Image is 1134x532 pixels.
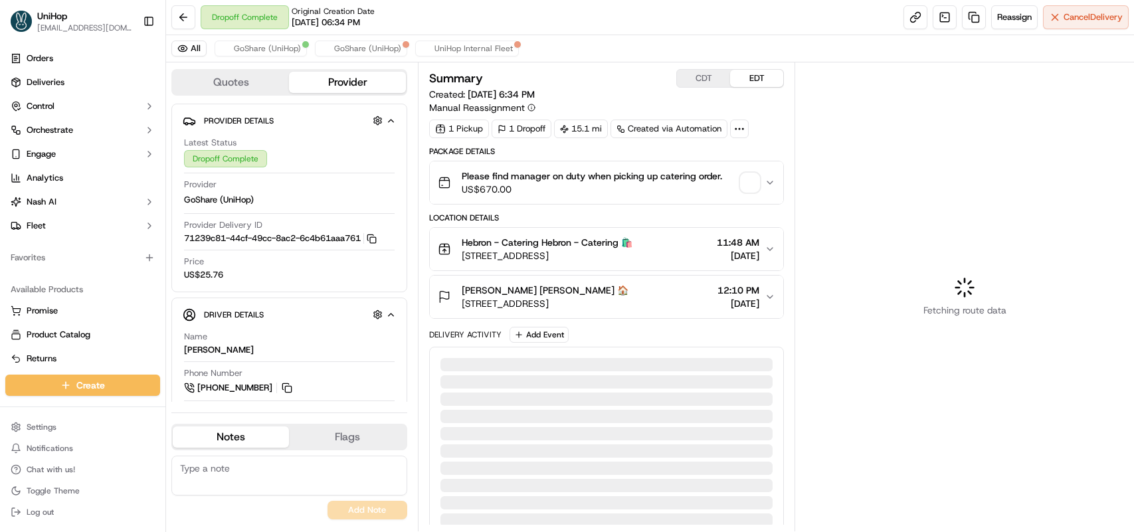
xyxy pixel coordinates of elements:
button: Fleet [5,215,160,236]
a: Deliveries [5,72,160,93]
span: [STREET_ADDRESS] [462,249,632,262]
button: UniHopUniHop[EMAIL_ADDRESS][DOMAIN_NAME] [5,5,138,37]
button: Create [5,375,160,396]
button: 71239c81-44cf-49cc-8ac2-6c4b61aaa761 [184,232,377,244]
span: Provider [184,179,217,191]
button: Driver Details [183,304,396,325]
span: Fetching route data [923,304,1006,317]
span: US$670.00 [462,183,722,196]
span: Reassign [997,11,1032,23]
span: [DATE] [717,249,759,262]
button: Quotes [173,72,289,93]
button: Nash AI [5,191,160,213]
div: Package Details [429,146,784,157]
span: Created: [429,88,535,101]
span: [STREET_ADDRESS] [462,297,628,310]
span: [DATE] [717,297,759,310]
button: Flags [289,426,405,448]
button: Toggle Theme [5,482,160,500]
span: Toggle Theme [27,486,80,496]
button: GoShare (UniHop) [215,41,307,56]
button: Provider Details [183,110,396,132]
span: Analytics [27,172,63,184]
a: Analytics [5,167,160,189]
span: Control [27,100,54,112]
button: Chat with us! [5,460,160,479]
span: Returns [27,353,56,365]
button: Log out [5,503,160,521]
span: Latest Status [184,137,236,149]
span: 12:10 PM [717,284,759,297]
div: 1 Dropoff [492,120,551,138]
button: UniHop Internal Fleet [415,41,519,56]
span: Cancel Delivery [1064,11,1123,23]
button: Hebron - Catering Hebron - Catering 🛍️[STREET_ADDRESS]11:48 AM[DATE] [430,228,783,270]
div: [PERSON_NAME] [184,344,254,356]
span: GoShare (UniHop) [234,43,301,54]
span: Provider Details [204,116,274,126]
span: Engage [27,148,56,160]
span: Orchestrate [27,124,73,136]
button: Orchestrate [5,120,160,141]
button: EDT [730,70,783,87]
div: 1 Pickup [429,120,489,138]
span: Price [184,256,204,268]
span: GoShare (UniHop) [334,43,401,54]
button: CDT [677,70,730,87]
span: 11:48 AM [717,236,759,249]
button: [EMAIL_ADDRESS][DOMAIN_NAME] [37,23,132,33]
button: Please find manager on duty when picking up catering order.US$670.00 [430,161,783,204]
button: UniHop [37,9,67,23]
span: Orders [27,52,53,64]
span: [DATE] 06:34 PM [292,17,360,29]
span: [DATE] 6:34 PM [468,88,535,100]
span: Deliveries [27,76,64,88]
span: GoShare (UniHop) [184,194,254,206]
div: Available Products [5,279,160,300]
span: US$25.76 [184,269,223,281]
span: Original Creation Date [292,6,375,17]
h3: Summary [429,72,483,84]
button: Reassign [991,5,1038,29]
div: Location Details [429,213,784,223]
a: Created via Automation [611,120,727,138]
span: Please find manager on duty when picking up catering order. [462,169,722,183]
a: Promise [11,305,155,317]
span: UniHop Internal Fleet [434,43,513,54]
button: Notifications [5,439,160,458]
button: [PERSON_NAME] [PERSON_NAME] 🏠[STREET_ADDRESS]12:10 PM[DATE] [430,276,783,318]
span: Log out [27,507,54,517]
a: Returns [11,353,155,365]
span: Notifications [27,443,73,454]
button: Promise [5,300,160,321]
span: Hebron - Catering Hebron - Catering 🛍️ [462,236,632,249]
span: Driver Details [204,310,264,320]
span: [PERSON_NAME] [PERSON_NAME] 🏠 [462,284,628,297]
a: Product Catalog [11,329,155,341]
span: Name [184,331,207,343]
span: Product Catalog [27,329,90,341]
span: Nash AI [27,196,56,208]
span: Manual Reassignment [429,101,525,114]
div: Delivery Activity [429,329,502,340]
button: GoShare (UniHop) [315,41,407,56]
div: Favorites [5,247,160,268]
span: Promise [27,305,58,317]
button: Returns [5,348,160,369]
button: Control [5,96,160,117]
span: Chat with us! [27,464,75,475]
span: [PHONE_NUMBER] [197,382,272,394]
button: Product Catalog [5,324,160,345]
span: Provider Delivery ID [184,219,262,231]
button: All [171,41,207,56]
button: CancelDelivery [1043,5,1129,29]
button: Manual Reassignment [429,101,535,114]
span: Create [76,379,105,392]
div: 15.1 mi [554,120,608,138]
button: Settings [5,418,160,436]
a: Orders [5,48,160,69]
span: Fleet [27,220,46,232]
span: Settings [27,422,56,432]
button: Provider [289,72,405,93]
